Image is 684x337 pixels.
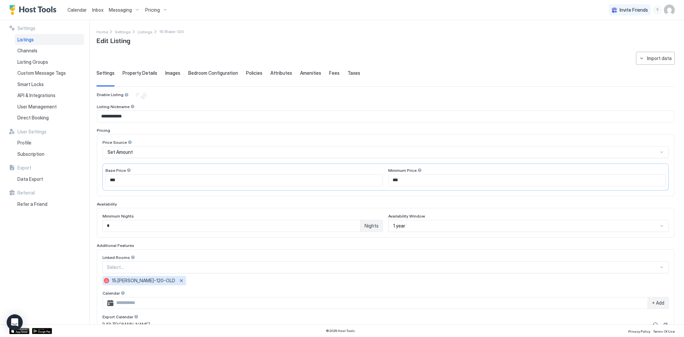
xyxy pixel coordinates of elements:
button: Import data [636,52,675,65]
a: Terms Of Use [653,327,675,334]
a: Privacy Policy [628,327,650,334]
span: [URL][DOMAIN_NAME] [102,322,150,328]
a: Settings [115,28,131,35]
a: User Management [15,101,84,112]
span: Base Price [105,168,126,173]
span: Refer a Friend [17,201,47,207]
div: Open Intercom Messenger [7,314,23,330]
span: Settings [96,70,115,76]
a: Smart Locks [15,79,84,90]
span: User Settings [17,129,46,135]
span: Taxes [348,70,360,76]
span: Calendar [67,7,87,13]
button: Copy [662,321,669,328]
a: Host Tools Logo [9,5,59,15]
span: Home [96,29,108,34]
a: API & Integrations [15,90,84,101]
div: Breadcrumb [96,28,108,35]
span: Policies [246,70,262,76]
div: menu [653,6,661,14]
span: Subscription [17,151,44,157]
a: Data Export [15,174,84,185]
span: Export Calendar [102,314,133,319]
a: App Store [9,328,29,334]
a: Listings [15,34,84,45]
a: Home [96,28,108,35]
span: Inbox [92,7,103,13]
a: Listing Groups [15,56,84,68]
span: Edit Listing [96,35,130,45]
span: Profile [17,140,31,146]
span: Nights [365,223,379,229]
span: Custom Message Tags [17,70,66,76]
span: Breadcrumb [159,29,184,34]
span: User Management [17,104,57,110]
span: Minimum Price [388,168,417,173]
a: Custom Message Tags [15,67,84,79]
span: + Add [652,300,664,306]
span: Privacy Policy [628,329,650,333]
span: Listings [138,29,153,34]
a: Subscription [15,148,84,160]
a: Channels [15,45,84,56]
span: 1 year [393,223,405,229]
span: Invite Friends [620,7,648,13]
span: Amenities [300,70,321,76]
span: Direct Booking [17,115,49,121]
span: Price Source [102,140,127,145]
span: Enable Listing [97,92,124,97]
span: Pricing [97,128,110,133]
span: © 2025 Host Tools [326,329,355,333]
span: Settings [115,29,131,34]
span: Listing Groups [17,59,48,65]
span: Images [165,70,180,76]
span: API & Integrations [17,92,55,98]
input: Input Field [97,111,674,122]
div: Breadcrumb [138,28,153,35]
a: Listings [138,28,153,35]
input: Input Field [106,175,383,186]
span: Messaging [109,7,132,13]
span: Availability Window [388,214,425,219]
span: Settings [17,25,35,31]
input: Input Field [103,220,360,232]
span: Property Details [123,70,157,76]
a: [URL][DOMAIN_NAME] [102,322,649,328]
button: Refresh [651,321,659,329]
span: Data Export [17,176,43,182]
span: Linked Rooms [102,255,130,260]
span: Availability [97,202,117,207]
span: Listings [17,37,34,43]
a: Refer a Friend [15,199,84,210]
span: Channels [17,48,37,54]
div: Import data [647,55,672,62]
span: 15.[PERSON_NAME]-120-OLD [112,278,175,284]
span: Referral [17,190,35,196]
a: Calendar [67,6,87,13]
input: Input Field [389,175,665,186]
a: Inbox [92,6,103,13]
span: Export [17,165,31,171]
span: Terms Of Use [653,329,675,333]
span: Pricing [145,7,160,13]
span: Minimum Nights [102,214,134,219]
a: Profile [15,137,84,148]
a: Google Play Store [32,328,52,334]
span: Smart Locks [17,81,44,87]
span: Bedroom Configuration [188,70,238,76]
span: Fees [329,70,339,76]
button: Remove [178,277,185,284]
span: Set Amount [107,149,133,155]
div: Breadcrumb [115,28,131,35]
span: Listing Nickname [97,104,130,109]
span: Attributes [270,70,292,76]
div: User profile [664,5,675,15]
span: Calendar [102,291,120,296]
span: Additional Features [97,243,134,248]
input: Input Field [113,297,648,309]
a: Direct Booking [15,112,84,123]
